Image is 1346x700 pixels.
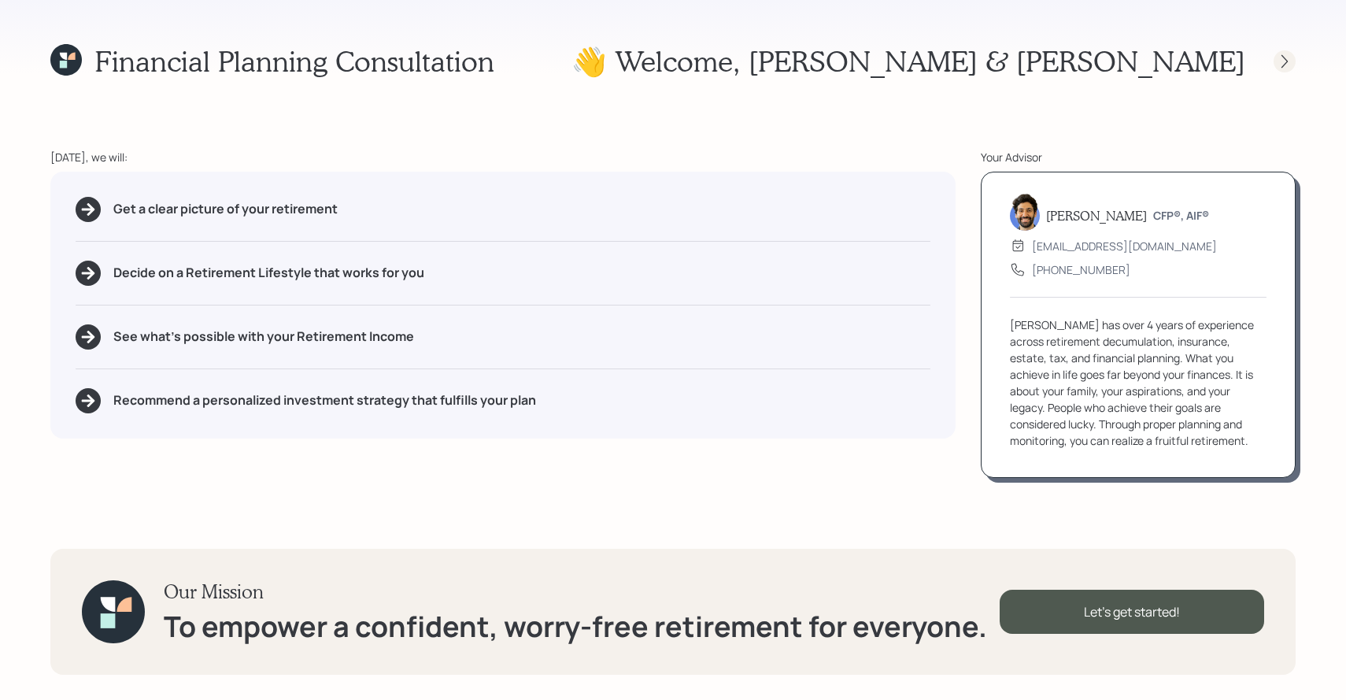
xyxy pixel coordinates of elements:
h1: 👋 Welcome , [PERSON_NAME] & [PERSON_NAME] [571,44,1245,78]
h6: CFP®, AIF® [1153,209,1209,223]
div: [PERSON_NAME] has over 4 years of experience across retirement decumulation, insurance, estate, t... [1010,317,1266,449]
h1: To empower a confident, worry-free retirement for everyone. [164,609,987,643]
div: [PHONE_NUMBER] [1032,261,1130,278]
h5: Decide on a Retirement Lifestyle that works for you [113,265,424,280]
h5: Get a clear picture of your retirement [113,202,338,217]
h5: Recommend a personalized investment strategy that fulfills your plan [113,393,536,408]
h5: [PERSON_NAME] [1046,208,1147,223]
h5: See what's possible with your Retirement Income [113,329,414,344]
div: [DATE], we will: [50,149,956,165]
h1: Financial Planning Consultation [94,44,494,78]
div: Your Advisor [981,149,1296,165]
div: Let's get started! [1000,590,1264,634]
h3: Our Mission [164,580,987,603]
img: eric-schwartz-headshot.png [1010,193,1040,231]
div: [EMAIL_ADDRESS][DOMAIN_NAME] [1032,238,1217,254]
